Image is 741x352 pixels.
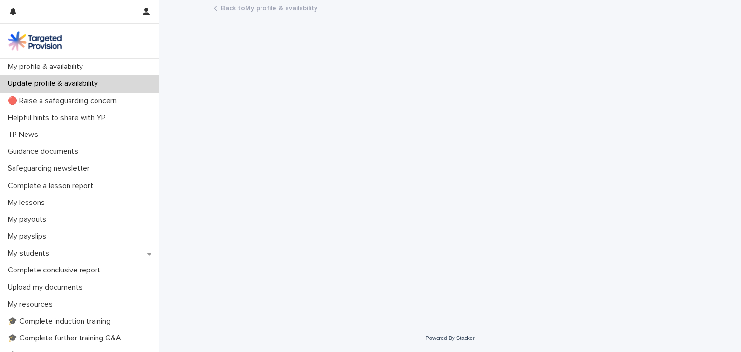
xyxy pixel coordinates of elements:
p: 🎓 Complete induction training [4,317,118,326]
p: Helpful hints to share with YP [4,113,113,122]
p: Upload my documents [4,283,90,292]
p: My students [4,249,57,258]
p: My payouts [4,215,54,224]
p: My lessons [4,198,53,207]
a: Back toMy profile & availability [221,2,317,13]
img: M5nRWzHhSzIhMunXDL62 [8,31,62,51]
p: Complete a lesson report [4,181,101,190]
p: Complete conclusive report [4,266,108,275]
p: TP News [4,130,46,139]
p: 🎓 Complete further training Q&A [4,334,129,343]
p: My payslips [4,232,54,241]
p: My profile & availability [4,62,91,71]
a: Powered By Stacker [425,335,474,341]
p: Guidance documents [4,147,86,156]
p: My resources [4,300,60,309]
p: 🔴 Raise a safeguarding concern [4,96,124,106]
p: Update profile & availability [4,79,106,88]
p: Safeguarding newsletter [4,164,97,173]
